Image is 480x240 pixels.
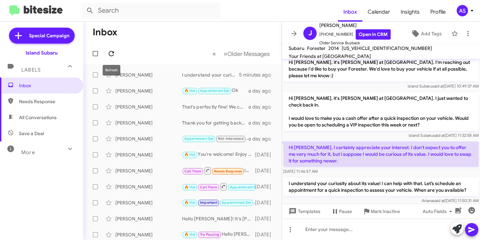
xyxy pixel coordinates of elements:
div: [PERSON_NAME] [115,72,182,78]
p: Hi [PERSON_NAME], it's [PERSON_NAME] at [GEOGRAPHIC_DATA]. I'm reaching out because I'd like to b... [283,56,479,82]
span: 🔥 Hot [184,185,196,189]
span: [PERSON_NAME] [319,21,391,29]
span: Pause [339,205,352,217]
span: Forester [307,45,326,51]
div: a day ago [248,104,276,110]
div: [PERSON_NAME] [115,88,182,94]
span: Appointment Set [222,200,251,205]
div: Inbound Call [182,166,255,175]
span: More [21,149,35,155]
span: 🔥 Hot [184,232,196,237]
div: a day ago [248,120,276,126]
span: Important [200,200,217,205]
button: Next [220,47,274,61]
span: Auto Fields [423,205,455,217]
span: Templates [287,205,320,217]
span: said at [433,198,445,203]
span: said at [433,133,445,138]
div: [PERSON_NAME] [115,199,182,206]
div: No problem! [182,199,255,206]
span: » [224,50,227,58]
button: Templates [282,205,326,217]
h1: Inbox [93,27,117,38]
span: Save a Deal [19,130,44,137]
div: That's perfectly fine! We can accommodate her schedule. Would [DATE] work better? [182,104,248,110]
div: [PERSON_NAME] [115,151,182,158]
span: Needs Response [19,98,76,105]
span: Island Subaru [DATE] 11:32:58 AM [409,133,479,138]
a: Profile [425,2,451,22]
a: Insights [395,2,425,22]
span: Add Tags [421,28,442,40]
div: Hello [PERSON_NAME]! It's [PERSON_NAME] with Island Subaru. Just wanted to check in with you. I h... [182,231,255,238]
div: AS [457,5,468,16]
span: 🔥 Hot [184,89,196,93]
span: [DATE] 11:46:57 AM [283,169,318,174]
p: Hi [PERSON_NAME], it's [PERSON_NAME] at [GEOGRAPHIC_DATA]. I just wanted to check back in. I woul... [283,92,479,131]
span: Not-Interested [218,136,244,141]
div: [PERSON_NAME] [115,135,182,142]
span: Older Service Buyback [319,40,391,46]
div: Island Subaru [26,50,58,56]
p: Hi [PERSON_NAME], I certainly appreciate your interest. I don't expect you to offer me very much ... [283,141,479,167]
span: Appointment Set [200,89,229,93]
div: [PERSON_NAME] [115,231,182,238]
span: Labels [21,67,41,73]
div: [PERSON_NAME] [115,183,182,190]
button: Mark Inactive [357,205,405,217]
span: « [212,50,216,58]
nav: Page navigation example [209,47,274,61]
button: Previous [208,47,220,61]
div: [PERSON_NAME] [115,120,182,126]
div: [DATE] [255,183,276,190]
span: Ariana [DATE] 11:50:31 AM [422,198,479,203]
span: Mark Inactive [371,205,400,217]
a: Calendar [362,2,395,22]
span: Inbox [19,82,76,89]
div: a day ago [248,88,276,94]
button: Pause [326,205,357,217]
div: [DATE] [255,151,276,158]
div: Sounds great! Just let me know when you're ready, and we can set up a time. [182,182,255,191]
div: Refresh [103,65,120,76]
div: Thank you [182,135,248,142]
div: Hello [PERSON_NAME]! It's [PERSON_NAME] at [GEOGRAPHIC_DATA]. I wanted to check in with you and l... [182,215,255,222]
span: Older Messages [227,50,270,58]
input: Search [81,3,221,19]
div: [PERSON_NAME] [115,167,182,174]
span: 2014 [328,45,339,51]
p: I understand your curiosity about its value! I can help with that. Let’s schedule an appointment ... [283,177,479,196]
div: I understand your curiosity about its value! I can help with that. Let’s schedule an appointment ... [182,72,239,78]
span: Call Them [200,185,217,189]
span: Needs Response [214,169,242,173]
span: Your Friends at [GEOGRAPHIC_DATA] [289,53,371,59]
span: Appointment Set [184,136,214,141]
div: [DATE] [255,215,276,222]
span: 🔥 Hot [184,200,196,205]
span: said at [432,84,444,89]
span: Subaru [289,45,304,51]
a: Inbox [338,2,362,22]
button: AS [451,5,473,16]
div: [PERSON_NAME] [115,215,182,222]
span: [PHONE_NUMBER] [319,29,391,40]
div: You're welcome! Enjoy your weekend too! [182,151,255,158]
div: Ok [182,87,248,95]
div: a day ago [248,135,276,142]
a: Open in CRM [356,29,391,40]
span: Call Them [184,169,202,173]
div: [DATE] [255,167,276,174]
span: [US_VEHICLE_IDENTIFICATION_NUMBER] [342,45,432,51]
div: [PERSON_NAME] [115,104,182,110]
span: Try Pausing [200,232,219,237]
span: 🔥 Hot [184,152,196,157]
a: Special Campaign [9,28,75,44]
span: Island Subaru [DATE] 10:49:37 AM [408,84,479,89]
div: Thank you for getting back to me. I will update my records. [182,120,248,126]
span: J [308,28,312,39]
button: Auto Fields [417,205,460,217]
